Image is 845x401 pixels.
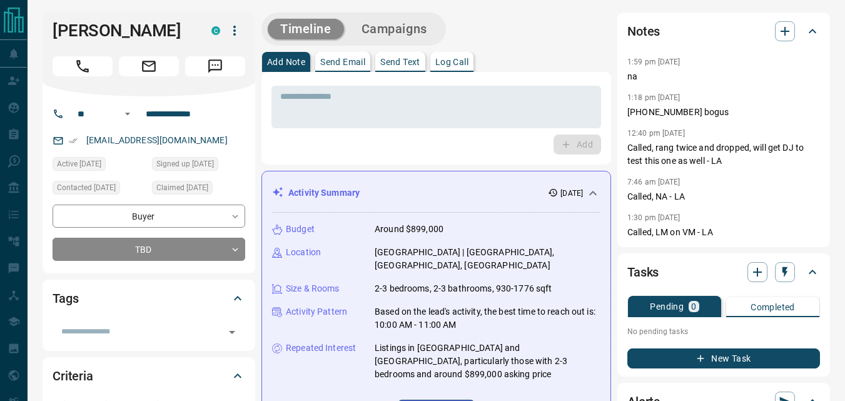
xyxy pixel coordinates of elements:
div: Activity Summary[DATE] [272,181,600,205]
p: [DATE] [560,188,583,199]
p: Send Email [320,58,365,66]
span: Claimed [DATE] [156,181,208,194]
p: No pending tasks [627,322,820,341]
div: Thu Jan 02 2025 [53,157,146,175]
h1: [PERSON_NAME] [53,21,193,41]
span: Contacted [DATE] [57,181,116,194]
p: [GEOGRAPHIC_DATA] | [GEOGRAPHIC_DATA], [GEOGRAPHIC_DATA], [GEOGRAPHIC_DATA] [375,246,600,272]
p: Activity Pattern [286,305,347,318]
span: Active [DATE] [57,158,101,170]
button: Timeline [268,19,344,39]
div: Buyer [53,205,245,228]
h2: Tasks [627,262,659,282]
div: Tasks [627,257,820,287]
h2: Notes [627,21,660,41]
span: Email [119,56,179,76]
div: Notes [627,16,820,46]
p: Repeated Interest [286,342,356,355]
div: TBD [53,238,245,261]
p: Pending [650,302,684,311]
span: Message [185,56,245,76]
p: Based on the lead's activity, the best time to reach out is: 10:00 AM - 11:00 AM [375,305,600,332]
p: Activity Summary [288,186,360,200]
p: [PHONE_NUMBER] bogus [627,106,820,119]
p: Called, NA - LA [627,190,820,203]
button: New Task [627,348,820,368]
p: Budget [286,223,315,236]
p: Called, rang twice and dropped, will get DJ to test this one as well - LA [627,141,820,168]
p: 7:46 am [DATE] [627,178,681,186]
p: 1:30 pm [DATE] [627,213,681,222]
div: Tue Jul 07 2020 [152,181,245,198]
p: na [627,70,820,83]
div: Sat Jul 04 2020 [152,157,245,175]
div: Tags [53,283,245,313]
p: 1:18 pm [DATE] [627,93,681,102]
button: Campaigns [349,19,440,39]
svg: Email Verified [69,136,78,145]
h2: Tags [53,288,78,308]
button: Open [223,323,241,341]
div: Criteria [53,361,245,391]
p: Size & Rooms [286,282,340,295]
h2: Criteria [53,366,93,386]
p: 12:40 pm [DATE] [627,129,685,138]
p: Location [286,246,321,259]
p: Listings in [GEOGRAPHIC_DATA] and [GEOGRAPHIC_DATA], particularly those with 2-3 bedrooms and aro... [375,342,600,381]
p: 1:59 pm [DATE] [627,58,681,66]
a: [EMAIL_ADDRESS][DOMAIN_NAME] [86,135,228,145]
p: Around $899,000 [375,223,443,236]
p: Add Note [267,58,305,66]
p: Log Call [435,58,468,66]
span: Call [53,56,113,76]
p: Called, LM on VM - LA [627,226,820,239]
p: 2-3 bedrooms, 2-3 bathrooms, 930-1776 sqft [375,282,552,295]
p: Completed [751,303,795,312]
p: 0 [691,302,696,311]
div: condos.ca [211,26,220,35]
span: Signed up [DATE] [156,158,214,170]
div: Wed Jul 08 2020 [53,181,146,198]
button: Open [120,106,135,121]
p: Send Text [380,58,420,66]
